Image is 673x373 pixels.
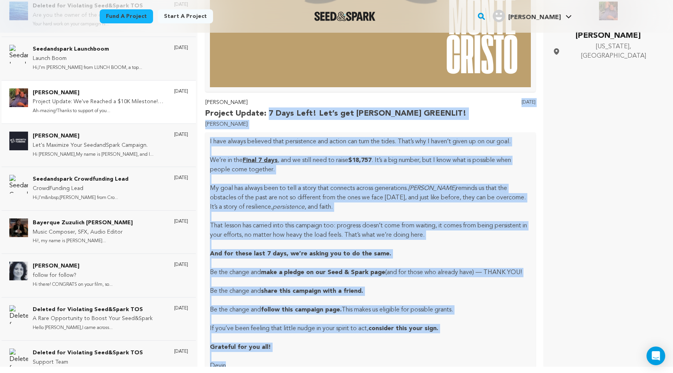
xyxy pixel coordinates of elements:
p: [DATE] [521,98,536,129]
span: Nicholas C.'s Profile [491,8,573,25]
p: Hi there! CONGRATS on your film, so... [33,280,113,289]
p: [PERSON_NAME] [33,262,113,271]
p: Project Update: 7 Days Left! Let’s get [PERSON_NAME] GREENLIT! [205,107,467,120]
p: [PERSON_NAME] [33,88,166,98]
p: Support Team [33,358,143,367]
p: [DATE] [174,218,188,225]
p: Be the change and (and for those who already have) — THANK YOU! [210,268,531,277]
p: [DATE] [174,348,188,355]
p: Hello [PERSON_NAME],I came across... [33,324,153,333]
p: [PERSON_NAME] [205,120,467,129]
img: Kaleb Jones Photo [9,132,28,150]
p: Project Update: We've Reached a $10K Milestone! Shooting for $15K! [33,97,166,107]
a: Seed&Spark Homepage [314,12,375,21]
p: Seedandspark Crowdfunding Lead [33,175,129,184]
img: user.png [493,10,505,22]
p: Be the change and [210,287,531,296]
img: Seedandspark Launchboom Photo [9,45,28,63]
u: Final 7 days [243,157,278,164]
p: Seedandspark Launchboom [33,45,142,54]
div: Open Intercom Messenger [647,347,665,365]
span: [US_STATE], [GEOGRAPHIC_DATA] [564,42,664,61]
img: Deleted for Violating Seed&Spark TOS Photo [9,348,28,367]
strong: pledge on our Seed & Spark page [284,269,385,276]
p: follow for follow? [33,271,113,280]
em: persistence [273,204,305,210]
strong: consider this your sign. [368,325,438,332]
em: [PERSON_NAME] [408,185,456,192]
p: I have always believed that persistence and action can turn the tides. That’s why I haven’t given... [210,137,531,146]
p: Hi [PERSON_NAME],My name is [PERSON_NAME], and I... [33,150,153,159]
span: [PERSON_NAME] [508,14,561,21]
p: Music Composer, SFX, Audio Editor [33,228,133,237]
p: Hi!, my name is [PERSON_NAME]... [33,237,133,246]
p: Let's Maximize Your SeedandSpark Campaign. [33,141,153,150]
p: We’re in the , and we still need to raise . It’s a big number, but I know what is possible when p... [210,156,531,174]
div: Nicholas C.'s Profile [493,10,561,22]
p: If you’ve been feeling that little nudge in your spirit to act, [210,324,531,333]
p: Launch Boom [33,54,142,63]
strong: $18,757 [348,157,372,164]
p: Deleted for Violating Seed&Spark TOS [33,305,153,315]
img: Bayerque Zuzulich Duggan Photo [9,218,28,237]
strong: share this campaign with a friend. [261,288,363,294]
p: Ah-mazing!Thanks to support of you... [33,107,166,116]
p: Deleted for Violating Seed&Spark TOS [33,348,143,358]
p: Bayerque Zuzulich [PERSON_NAME] [33,218,133,228]
p: [DATE] [174,45,188,51]
p: [DATE] [174,132,188,138]
strong: And for these last 7 days, we’re asking you to do the same. [210,251,391,257]
p: That lesson has carried into this campaign too: progress doesn’t come from waiting, it comes from... [210,221,531,240]
p: Be the change and This makes us eligible for possible grants. [210,305,531,315]
p: [PERSON_NAME] [205,98,467,107]
img: Devin McKay Photo [9,88,28,107]
img: Seedandspark Crowdfunding Lead Photo [9,175,28,194]
p: Hi,I’m&nbsp;[PERSON_NAME] from Cro... [33,194,129,202]
p: [DATE] [174,305,188,311]
p: [DATE] [174,88,188,95]
img: Deleted for Violating Seed&Spark TOS Photo [9,305,28,324]
strong: follow this campaign page. [261,307,342,313]
a: Fund a project [100,9,153,23]
strong: make a [261,269,282,276]
img: Seed&Spark Logo Dark Mode [314,12,375,21]
p: [PERSON_NAME] [553,30,664,42]
p: Devin [210,361,531,371]
p: CrowdFunding Lead [33,184,129,194]
p: [PERSON_NAME] [33,132,153,141]
strong: Grateful for you all! [210,344,271,350]
a: Nicholas C.'s Profile [491,8,573,22]
p: [DATE] [174,175,188,181]
a: Start a project [158,9,213,23]
p: My goal has always been to tell a story that connects across generations. reminds us that the obs... [210,184,531,212]
p: Hi,I’m [PERSON_NAME] from LUNCH BOOM, a top... [33,63,142,72]
img: Talerico Ella Photo [9,262,28,280]
p: A Rare Opportunity to Boost Your Seed&Spark [33,314,153,324]
p: [DATE] [174,262,188,268]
